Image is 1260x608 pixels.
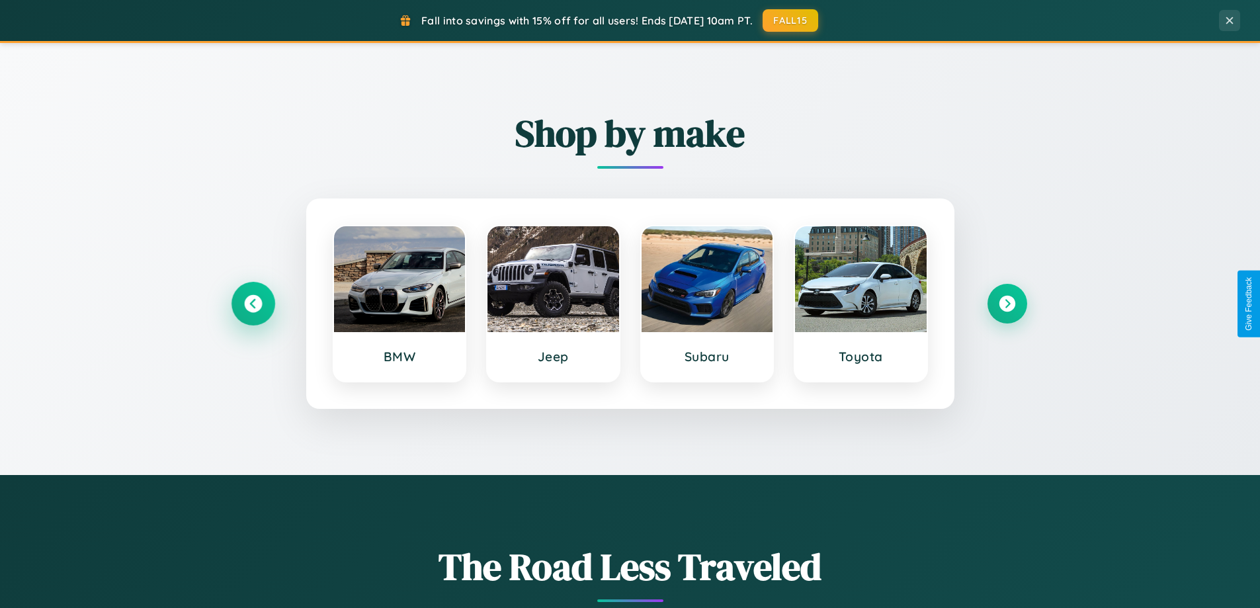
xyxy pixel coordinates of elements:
span: Fall into savings with 15% off for all users! Ends [DATE] 10am PT. [421,14,753,27]
div: Give Feedback [1244,277,1253,331]
button: FALL15 [763,9,818,32]
h3: BMW [347,349,452,365]
h2: Shop by make [233,108,1027,159]
h3: Subaru [655,349,760,365]
h3: Toyota [808,349,913,365]
h1: The Road Less Traveled [233,541,1027,592]
h3: Jeep [501,349,606,365]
